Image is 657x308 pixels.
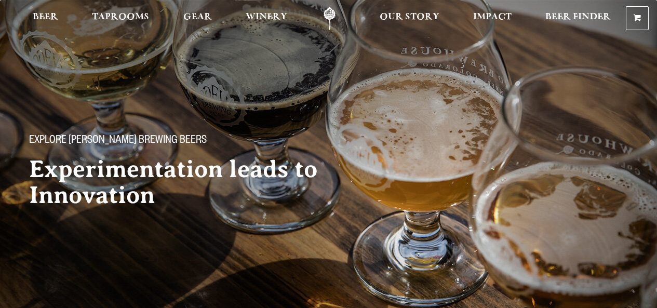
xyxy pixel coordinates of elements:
span: Our Story [380,13,439,21]
span: Beer [33,13,58,21]
span: Winery [246,13,287,21]
span: Beer Finder [545,13,611,21]
a: Odell Home [310,7,349,30]
a: Winery [239,7,294,30]
a: Our Story [373,7,446,30]
a: Gear [177,7,219,30]
span: Taprooms [92,13,149,21]
h2: Experimentation leads to Innovation [29,156,353,208]
span: Impact [473,13,512,21]
span: Explore [PERSON_NAME] Brewing Beers [29,135,207,148]
a: Taprooms [85,7,156,30]
a: Impact [466,7,518,30]
a: Beer [26,7,65,30]
a: Beer Finder [539,7,618,30]
span: Gear [183,13,212,21]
